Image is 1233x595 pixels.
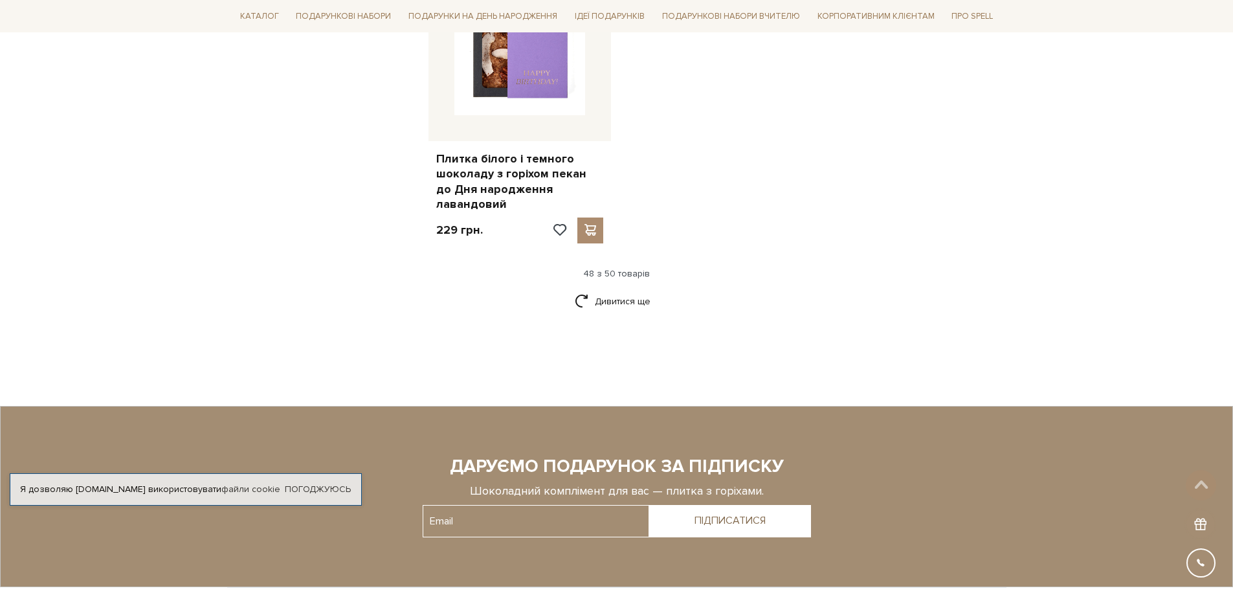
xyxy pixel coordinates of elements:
[235,6,284,27] a: Каталог
[10,484,361,495] div: Я дозволяю [DOMAIN_NAME] використовувати
[291,6,396,27] a: Подарункові набори
[403,6,562,27] a: Подарунки на День народження
[812,6,940,27] a: Корпоративним клієнтам
[436,223,483,238] p: 229 грн.
[657,5,805,27] a: Подарункові набори Вчителю
[221,484,280,495] a: файли cookie
[946,6,998,27] a: Про Spell
[436,152,604,212] a: Плитка білого і темного шоколаду з горіхом пекан до Дня народження лавандовий
[230,268,1004,280] div: 48 з 50 товарів
[285,484,351,495] a: Погоджуюсь
[570,6,650,27] a: Ідеї подарунків
[575,290,659,313] a: Дивитися ще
